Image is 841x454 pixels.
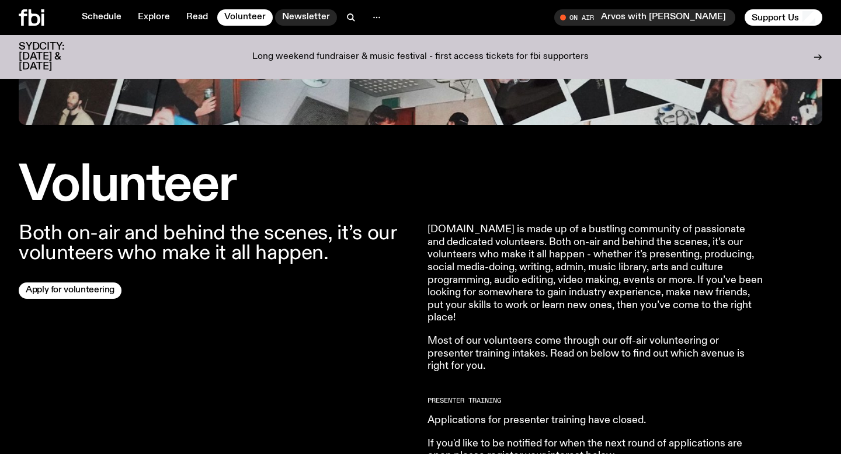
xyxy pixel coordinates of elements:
h1: Volunteer [19,162,413,209]
h2: Presenter Training [428,397,764,404]
a: Explore [131,9,177,26]
a: Apply for volunteering [19,282,121,299]
p: Most of our volunteers come through our off-air volunteering or presenter training intakes. Read ... [428,335,764,373]
h3: SYDCITY: [DATE] & [DATE] [19,42,93,72]
span: Support Us [752,12,799,23]
a: Read [179,9,215,26]
button: Support Us [745,9,822,26]
p: Applications for presenter training have closed. [428,414,764,427]
a: Schedule [75,9,128,26]
p: Both on-air and behind the scenes, it’s our volunteers who make it all happen. [19,223,413,263]
a: Newsletter [275,9,337,26]
p: [DOMAIN_NAME] is made up of a bustling community of passionate and dedicated volunteers. Both on-... [428,223,764,324]
a: Volunteer [217,9,273,26]
button: On AirArvos with [PERSON_NAME] [554,9,735,26]
p: Long weekend fundraiser & music festival - first access tickets for fbi supporters [252,52,589,62]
